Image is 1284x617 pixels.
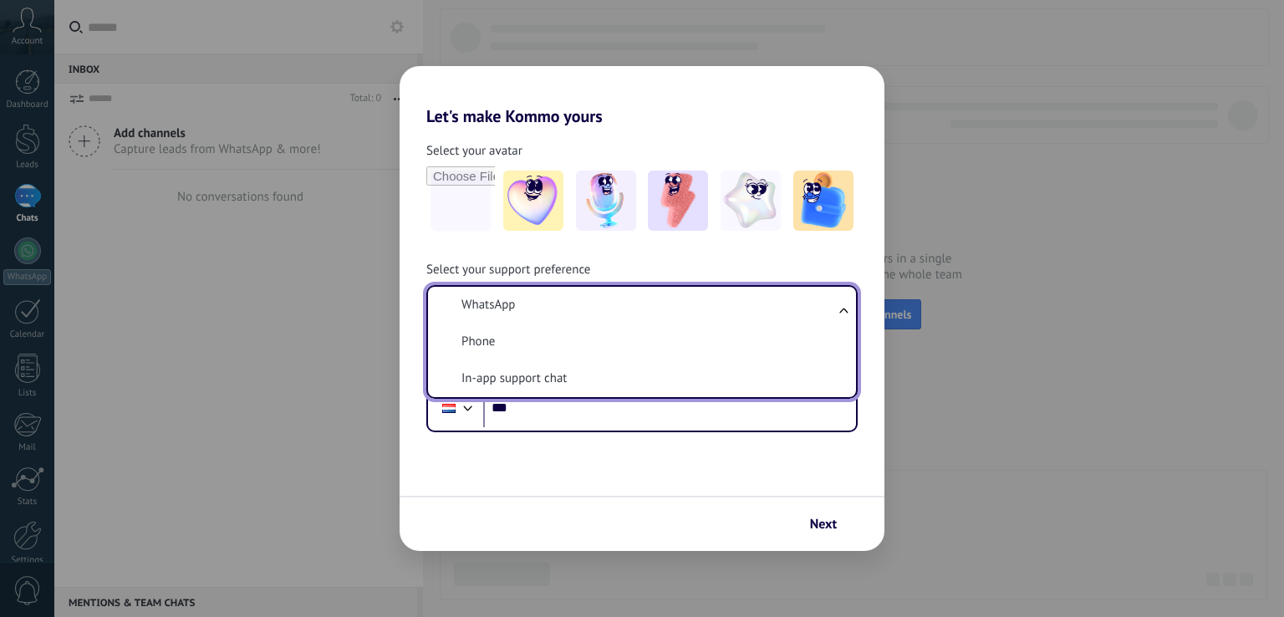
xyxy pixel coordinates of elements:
[648,171,708,231] img: -3.jpeg
[426,262,590,278] span: Select your support preference
[433,390,465,426] div: Netherlands: + 31
[461,334,495,350] span: Phone
[426,143,522,160] span: Select your avatar
[802,510,859,538] button: Next
[461,370,567,387] span: In-app support chat
[793,171,853,231] img: -5.jpeg
[721,171,781,231] img: -4.jpeg
[461,297,515,314] span: WhatsApp
[503,171,563,231] img: -1.jpeg
[400,66,884,126] h2: Let's make Kommo yours
[810,518,837,530] span: Next
[576,171,636,231] img: -2.jpeg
